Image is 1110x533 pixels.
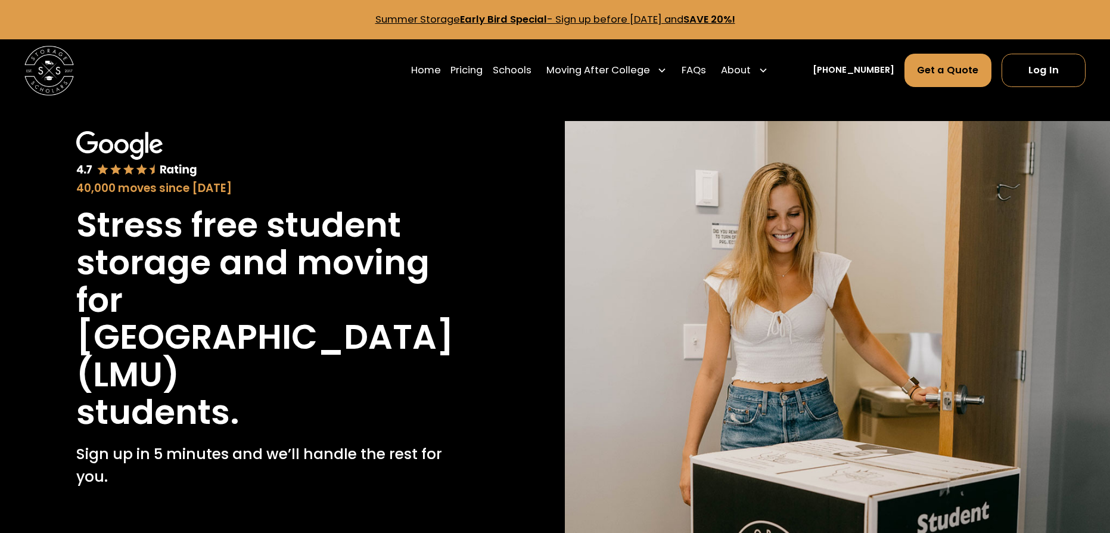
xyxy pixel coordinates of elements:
[546,63,650,78] div: Moving After College
[375,13,735,26] a: Summer StorageEarly Bird Special- Sign up before [DATE] andSAVE 20%!
[76,131,197,178] img: Google 4.7 star rating
[683,13,735,26] strong: SAVE 20%!
[450,53,483,88] a: Pricing
[541,53,672,88] div: Moving After College
[904,54,991,87] a: Get a Quote
[76,393,240,431] h1: students.
[76,443,469,488] p: Sign up in 5 minutes and we’ll handle the rest for you.
[493,53,531,88] a: Schools
[716,53,773,88] div: About
[24,46,74,95] img: Storage Scholars main logo
[682,53,706,88] a: FAQs
[721,63,751,78] div: About
[460,13,547,26] strong: Early Bird Special
[1002,54,1086,87] a: Log In
[76,180,469,197] div: 40,000 moves since [DATE]
[411,53,441,88] a: Home
[813,64,894,77] a: [PHONE_NUMBER]
[76,206,469,318] h1: Stress free student storage and moving for
[76,318,469,393] h1: [GEOGRAPHIC_DATA] (LMU)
